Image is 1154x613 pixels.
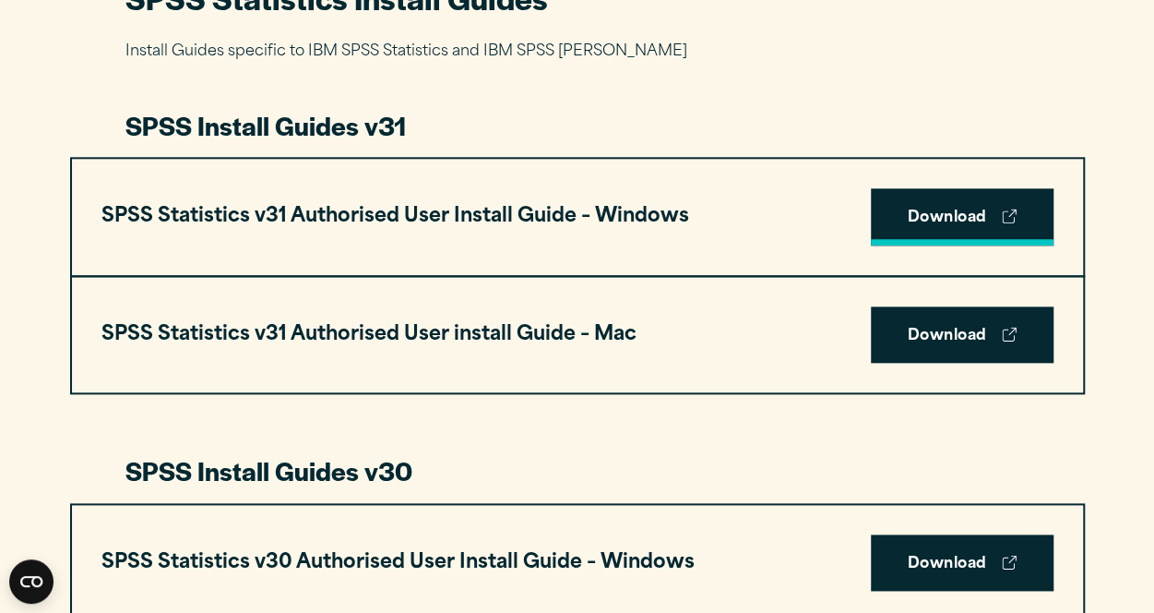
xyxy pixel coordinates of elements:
p: Install Guides specific to IBM SPSS Statistics and IBM SPSS [PERSON_NAME] [125,39,1029,66]
h3: SPSS Statistics v31 Authorised User Install Guide – Windows [101,199,689,234]
a: Download [871,306,1053,364]
h3: SPSS Install Guides v31 [125,108,1029,143]
a: Download [871,535,1053,592]
h3: SPSS Install Guides v30 [125,453,1029,488]
h3: SPSS Statistics v31 Authorised User install Guide – Mac [101,318,636,353]
h3: SPSS Statistics v30 Authorised User Install Guide – Windows [101,546,695,581]
button: Open CMP widget [9,559,54,604]
a: Download [871,188,1053,246]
